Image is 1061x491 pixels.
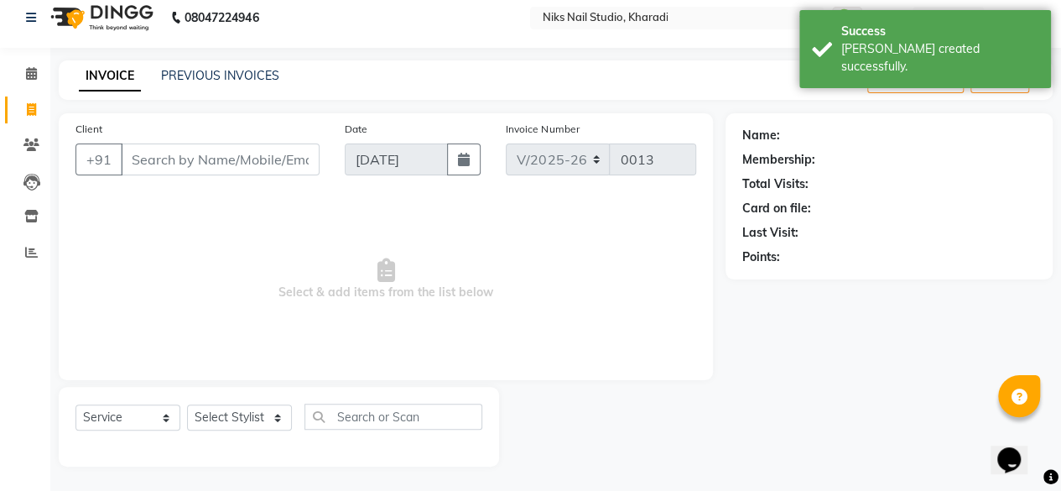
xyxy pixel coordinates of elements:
[991,424,1044,474] iframe: chat widget
[742,175,809,193] div: Total Visits:
[841,23,1038,40] div: Success
[304,404,482,430] input: Search or Scan
[841,40,1038,76] div: Bill created successfully.
[121,144,320,175] input: Search by Name/Mobile/Email/Code
[742,224,798,242] div: Last Visit:
[742,127,780,144] div: Name:
[506,122,579,137] label: Invoice Number
[345,122,367,137] label: Date
[75,144,122,175] button: +91
[161,68,279,83] a: PREVIOUS INVOICES
[742,248,780,266] div: Points:
[75,122,102,137] label: Client
[742,151,815,169] div: Membership:
[75,196,696,363] span: Select & add items from the list below
[742,200,811,217] div: Card on file:
[79,61,141,91] a: INVOICE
